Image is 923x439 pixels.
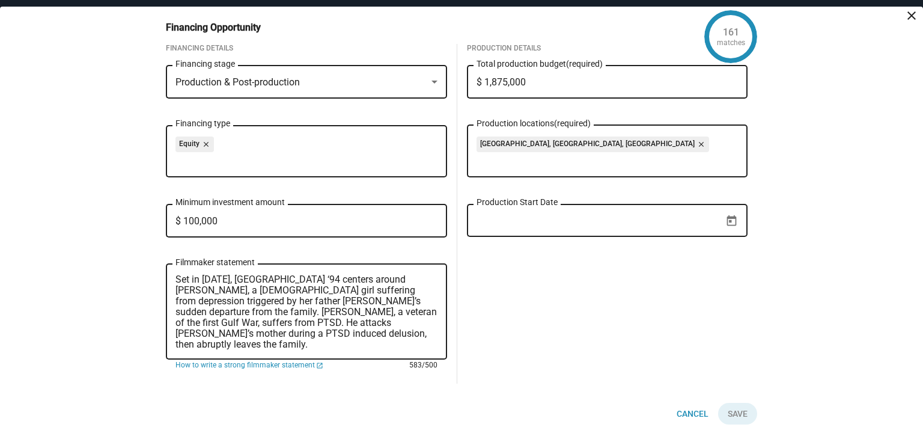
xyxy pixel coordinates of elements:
button: Open calendar [721,210,742,232]
mat-icon: close [200,139,210,150]
span: How to write a strong filmmaker statement [175,361,315,370]
button: Cancel [667,403,718,425]
div: matches [717,38,745,48]
span: Cancel [677,403,708,425]
mat-chip: Equity [175,137,214,152]
mat-icon: close [904,8,919,23]
div: Production Details [467,44,748,54]
mat-hint: 583/500 [409,361,437,370]
span: Production & Post-production [175,76,300,88]
div: Financing Details [166,44,447,54]
a: How to write a strong filmmaker statement [175,361,323,370]
mat-chip: [GEOGRAPHIC_DATA], [GEOGRAPHIC_DATA], [GEOGRAPHIC_DATA] [477,137,709,152]
mat-icon: close [695,139,705,150]
mat-icon: launch [316,362,323,369]
h3: Financing Opportunity [166,21,278,34]
div: 161 [723,26,739,38]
